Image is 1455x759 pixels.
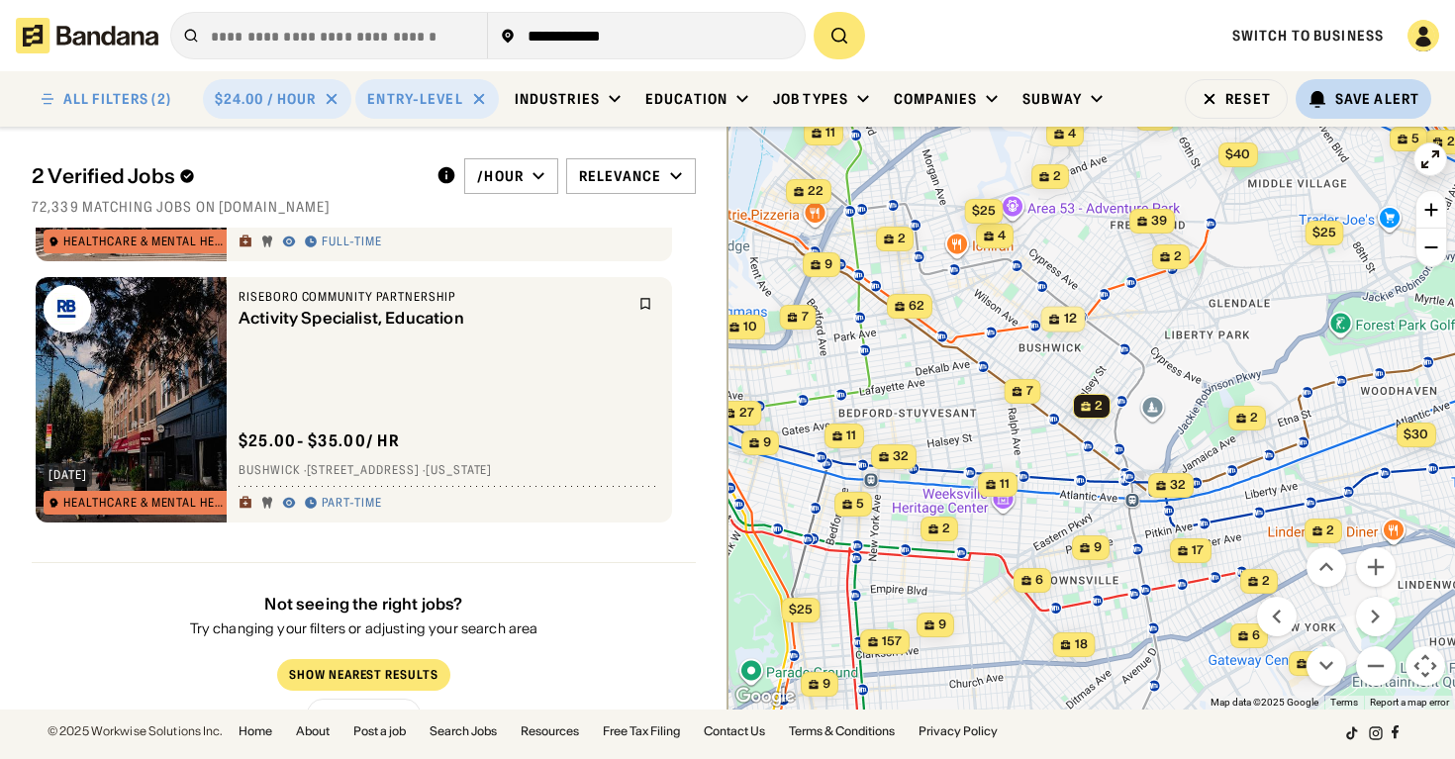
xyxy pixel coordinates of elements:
[1000,476,1010,493] span: 11
[1326,522,1334,539] span: 2
[1192,542,1204,559] span: 17
[521,725,579,737] a: Resources
[645,90,727,108] div: Education
[938,617,946,633] span: 9
[824,256,832,273] span: 9
[1035,572,1043,589] span: 6
[1307,547,1346,587] button: Move up
[898,231,906,247] span: 2
[732,684,798,710] img: Google
[190,622,538,636] div: Try changing your filters or adjusting your search area
[1232,27,1384,45] a: Switch to Business
[353,725,406,737] a: Post a job
[239,725,272,737] a: Home
[808,183,824,200] span: 22
[1356,547,1396,587] button: Zoom in
[48,725,223,737] div: © 2025 Workwise Solutions Inc.
[63,92,171,106] div: ALL FILTERS (2)
[825,125,835,142] span: 11
[239,430,400,451] div: $ 25.00 - $35.00 / hr
[239,289,627,305] div: RiseBoro Community Partnership
[63,236,230,247] div: Healthcare & Mental Health
[367,90,462,108] div: Entry-Level
[1025,383,1032,400] span: 7
[823,676,830,693] span: 9
[704,725,765,737] a: Contact Us
[998,228,1006,244] span: 4
[894,90,977,108] div: Companies
[1250,410,1258,427] span: 2
[882,633,902,650] span: 157
[1406,646,1445,686] button: Map camera controls
[919,725,998,737] a: Privacy Policy
[1225,92,1271,106] div: Reset
[430,725,497,737] a: Search Jobs
[743,319,757,335] span: 10
[1335,90,1419,108] div: Save Alert
[773,90,848,108] div: Job Types
[32,198,696,216] div: 72,339 matching jobs on [DOMAIN_NAME]
[44,285,91,332] img: RiseBoro Community Partnership logo
[1170,477,1186,494] span: 32
[1074,636,1087,653] span: 18
[732,684,798,710] a: Open this area in Google Maps (opens a new window)
[289,670,438,682] div: Show Nearest Results
[1053,168,1061,185] span: 2
[971,203,995,218] span: $25
[1356,597,1396,636] button: Move right
[1063,310,1077,328] span: 12
[322,496,382,512] div: Part-time
[801,309,808,326] span: 7
[1211,697,1318,708] span: Map data ©2025 Google
[1225,146,1250,161] span: $40
[63,497,230,509] div: Healthcare & Mental Health
[856,496,864,513] span: 5
[32,228,696,710] div: grid
[1356,646,1396,686] button: Zoom out
[48,469,87,481] div: [DATE]
[215,90,317,108] div: $24.00 / hour
[579,167,661,185] div: Relevance
[1094,539,1102,556] span: 9
[789,725,895,737] a: Terms & Conditions
[16,18,158,53] img: Bandana logotype
[477,167,524,185] div: /hour
[846,427,856,444] span: 11
[763,434,771,451] span: 9
[788,602,812,617] span: $25
[190,595,538,614] div: Not seeing the right jobs?
[738,405,753,422] span: 27
[1252,627,1260,644] span: 6
[1307,646,1346,686] button: Move down
[322,235,382,250] div: Full-time
[603,725,680,737] a: Free Tax Filing
[1174,248,1182,265] span: 2
[32,164,421,188] div: 2 Verified Jobs
[515,90,600,108] div: Industries
[1411,131,1419,147] span: 5
[1404,427,1428,441] span: $30
[1095,398,1103,415] span: 2
[909,298,924,315] span: 62
[893,448,909,465] span: 32
[942,521,950,537] span: 2
[296,725,330,737] a: About
[1151,213,1167,230] span: 39
[1370,697,1449,708] a: Report a map error
[1330,697,1358,708] a: Terms (opens in new tab)
[239,309,627,328] div: Activity Specialist, Education
[1257,597,1297,636] button: Move left
[1311,225,1335,239] span: $25
[1022,90,1082,108] div: Subway
[1068,126,1076,142] span: 4
[239,463,660,479] div: Bushwick · [STREET_ADDRESS] · [US_STATE]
